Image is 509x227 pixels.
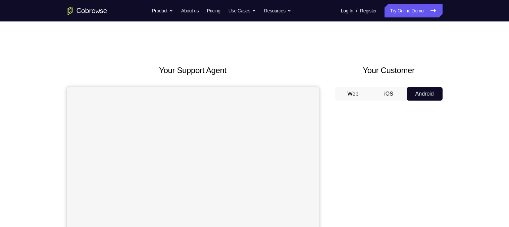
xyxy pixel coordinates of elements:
button: iOS [371,87,407,101]
a: Pricing [207,4,220,17]
a: About us [181,4,199,17]
span: / [356,7,357,15]
a: Try Online Demo [385,4,442,17]
h2: Your Support Agent [67,64,319,76]
a: Log In [341,4,353,17]
button: Web [335,87,371,101]
button: Resources [264,4,291,17]
button: Android [407,87,443,101]
h2: Your Customer [335,64,443,76]
a: Go to the home page [67,7,107,15]
button: Use Cases [228,4,256,17]
a: Register [360,4,376,17]
button: Product [152,4,173,17]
